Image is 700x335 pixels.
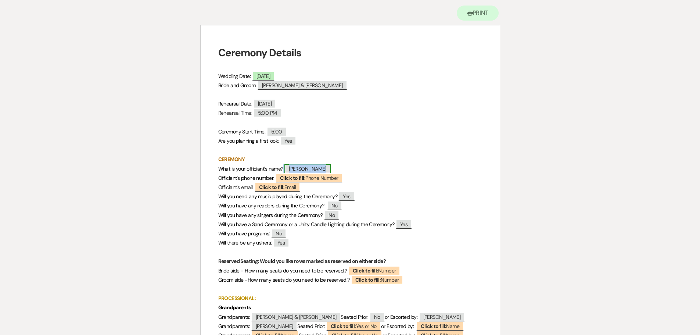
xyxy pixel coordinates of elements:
[218,73,251,79] span: Wedding Date:
[271,229,286,238] span: No
[251,321,298,331] span: [PERSON_NAME]
[251,312,341,321] span: [PERSON_NAME] & [PERSON_NAME]
[348,266,401,275] span: Number
[280,136,296,145] span: Yes
[218,239,272,246] span: Will there be any ushers:
[331,323,356,329] b: Click to fill:
[419,312,465,321] span: [PERSON_NAME]
[218,295,256,302] strong: PROCESSIONAL:
[385,314,418,320] span: or Escorted by:
[218,314,250,320] span: Grandparents:
[273,238,289,247] span: Yes
[218,128,266,135] span: Ceremony Start Time:
[276,173,342,182] span: Phone Number
[421,323,446,329] b: Click to fill:
[324,210,339,220] span: No
[218,304,251,311] strong: Grandparents
[284,164,331,174] span: [PERSON_NAME]
[218,100,252,107] span: Rehearsal Date:
[255,182,300,192] span: Email
[258,81,347,90] span: [PERSON_NAME] & [PERSON_NAME]
[297,323,325,329] span: Seated Prior:
[218,323,250,329] span: Grandparents:
[254,99,276,108] span: [DATE]
[218,277,248,283] span: Groom side -
[254,108,281,117] span: 5:00 PM
[351,275,403,284] span: Number
[457,6,499,21] button: Print
[396,220,412,229] span: Yes
[218,175,274,181] span: Officiant’s phone number:
[267,127,287,136] span: 5:00
[218,258,386,264] strong: Reserved Seating: Would you like rows marked as reserved on either side?
[218,267,347,274] span: Bride side - How many seats do you need to be reserved:?
[218,221,395,228] span: Will you have a Sand Ceremony or a Unity Candle Lighting during the Ceremony?
[341,314,368,320] span: Seated Prior:
[370,312,385,321] span: No
[338,192,355,201] span: Yes
[381,323,414,329] span: or Escorted by:
[327,201,342,210] span: No
[218,230,270,237] span: Will you have programs:
[355,277,381,283] b: Click to fill:
[218,108,482,118] p: Rehearsal Time:
[218,183,482,192] p: Officiant's email:
[218,138,279,144] span: Are you planning a first look:
[218,46,301,60] strong: Ceremony Details
[280,175,305,181] b: Click to fill:
[353,267,378,274] b: Click to fill:
[252,71,275,81] span: [DATE]
[248,277,350,283] span: How many seats do you need to be reserved:?
[218,82,256,89] span: Bride and Groom:
[218,156,245,163] strong: CEREMONY
[259,184,284,190] b: Click to fill:
[326,321,381,331] span: Yes or No
[416,321,464,331] span: Name
[218,193,337,200] span: Will you need any music played during the Ceremony?
[218,165,283,172] span: What is your officiant's name?
[218,212,323,218] span: Will you have any singers during the Ceremony?
[218,202,324,209] span: Will you have any readers during the Ceremony?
